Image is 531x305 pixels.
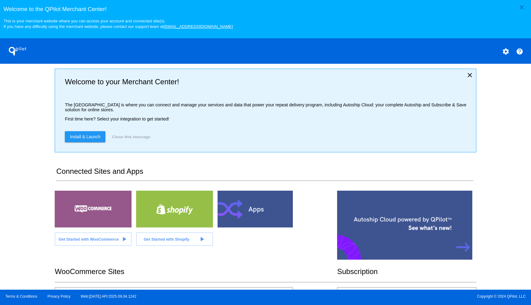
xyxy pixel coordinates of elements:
[502,48,509,55] mat-icon: settings
[466,71,474,79] mat-icon: close
[110,131,152,142] button: Close this message
[65,102,471,112] p: The [GEOGRAPHIC_DATA] is where you can connect and manage your services and data that power your ...
[81,294,136,299] a: Web:[DATE] API:2025.09.04.1242
[144,237,190,242] span: Get Started with Shopify
[55,232,132,246] a: Get Started with WooCommerce
[5,294,37,299] a: Terms & Conditions
[3,19,233,29] small: This is your merchant website where you can access your account and connected site(s). If you hav...
[516,48,523,55] mat-icon: help
[56,167,473,181] h2: Connected Sites and Apps
[271,294,526,299] span: Copyright © 2024 QPilot, LLC
[136,232,213,246] a: Get Started with Shopify
[65,78,471,86] h2: Welcome to your Merchant Center!
[70,134,100,139] span: Install & Launch
[65,131,105,142] a: Install & Launch
[120,235,128,243] mat-icon: play_arrow
[5,45,30,57] h1: QPilot
[3,6,527,13] h3: Welcome to the QPilot Merchant Center!
[198,235,206,243] mat-icon: play_arrow
[518,4,525,11] mat-icon: close
[65,116,471,121] p: First time here? Select your integration to get started!
[59,237,119,242] span: Get Started with WooCommerce
[163,24,233,29] a: [EMAIL_ADDRESS][DOMAIN_NAME]
[48,294,71,299] a: Privacy Policy
[337,267,476,276] h2: Subscription
[55,267,337,276] h2: WooCommerce Sites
